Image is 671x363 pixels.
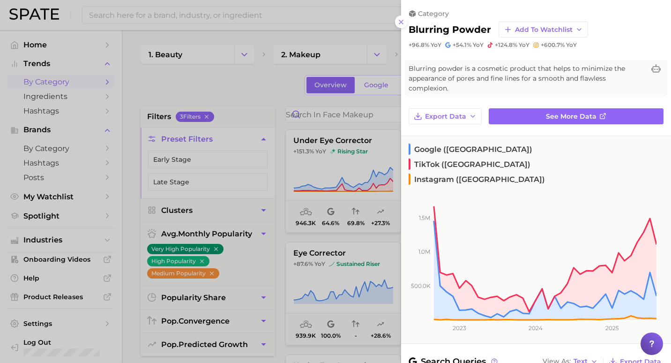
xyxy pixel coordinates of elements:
[409,174,545,185] span: Instagram ([GEOGRAPHIC_DATA])
[499,22,588,38] button: Add to Watchlist
[431,41,441,49] span: YoY
[515,26,573,34] span: Add to Watchlist
[566,41,577,49] span: YoY
[409,64,645,93] span: Blurring powder is a cosmetic product that helps to minimize the appearance of pores and fine lin...
[546,113,596,121] span: See more data
[418,9,449,18] span: category
[541,41,565,48] span: +600.7%
[495,41,517,48] span: +124.8%
[409,24,491,35] h2: blurring powder
[425,113,466,121] span: Export Data
[489,108,664,124] a: See more data
[453,41,471,48] span: +54.1%
[409,41,429,48] span: +96.8%
[409,108,482,124] button: Export Data
[409,144,532,155] span: Google ([GEOGRAPHIC_DATA])
[529,325,543,332] tspan: 2024
[409,159,530,170] span: TikTok ([GEOGRAPHIC_DATA])
[473,41,484,49] span: YoY
[519,41,529,49] span: YoY
[453,325,466,332] tspan: 2023
[605,325,619,332] tspan: 2025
